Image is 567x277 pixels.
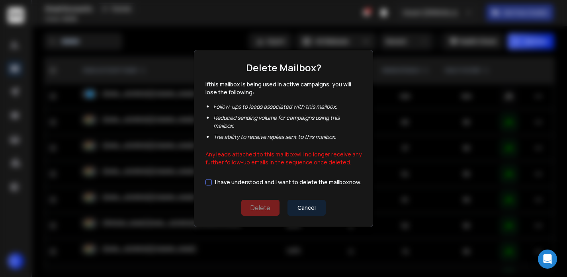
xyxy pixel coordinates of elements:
p: Any leads attached to this mailbox will no longer receive any further follow-up emails in the seq... [205,147,362,166]
li: Follow-ups to leads associated with this mailbox . [213,103,362,111]
button: Delete [241,200,280,216]
div: Open Intercom Messenger [538,250,557,269]
li: Reduced sending volume for campaigns using this mailbox . [213,114,362,130]
button: Cancel [287,200,326,216]
li: The ability to receive replies sent to this mailbox . [213,133,362,141]
p: If this mailbox is being used in active campaigns, you will lose the following: [205,80,362,96]
h1: Delete Mailbox? [246,61,321,74]
label: I have understood and I want to delete the mailbox now. [215,179,361,185]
